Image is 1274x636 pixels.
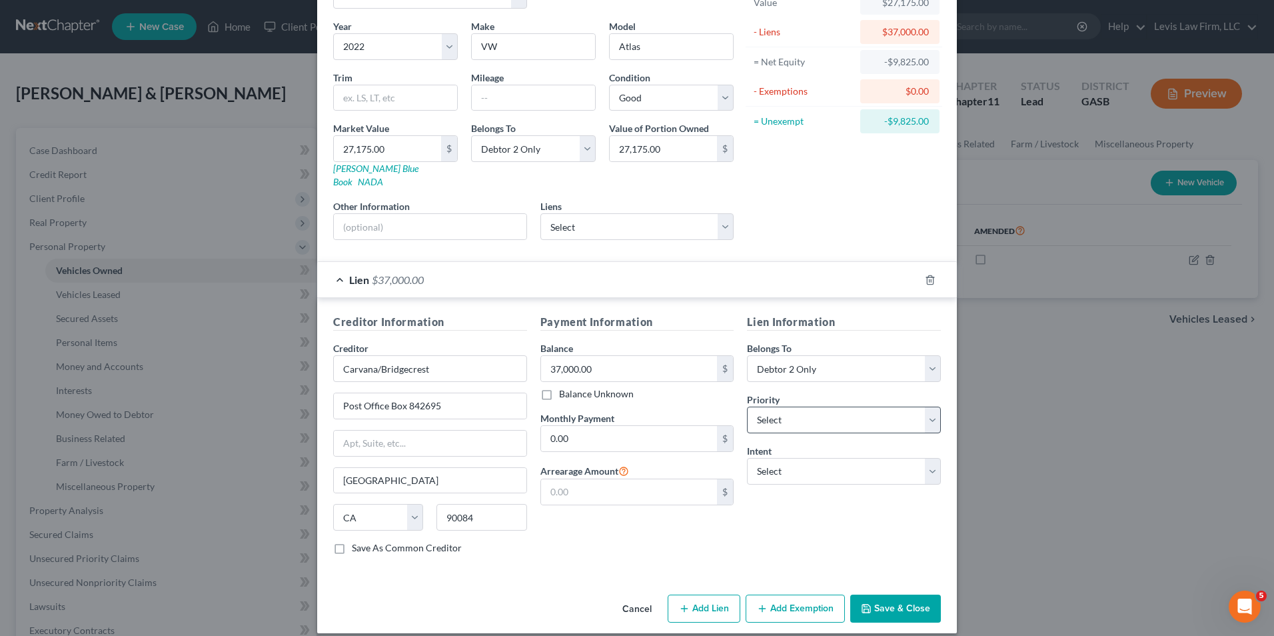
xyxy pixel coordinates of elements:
button: Save & Close [850,595,941,623]
button: Add Exemption [746,595,845,623]
input: ex. LS, LT, etc [334,85,457,111]
input: Search creditor by name... [333,355,527,382]
input: 0.00 [334,136,441,161]
span: Belongs To [747,343,792,354]
input: Enter zip... [436,504,526,531]
label: Trim [333,71,352,85]
label: Model [609,19,636,33]
div: -$9,825.00 [871,55,929,69]
h5: Creditor Information [333,314,527,331]
button: Cancel [612,596,662,623]
div: $ [717,426,733,451]
h5: Payment Information [540,314,734,331]
iframe: Intercom live chat [1229,591,1261,623]
input: (optional) [334,214,526,239]
div: - Liens [754,25,854,39]
input: ex. Nissan [472,34,595,59]
label: Mileage [471,71,504,85]
label: Balance Unknown [559,387,634,401]
input: Enter address... [334,393,526,419]
label: Liens [540,199,562,213]
button: Add Lien [668,595,740,623]
div: $ [717,479,733,505]
div: -$9,825.00 [871,115,929,128]
a: [PERSON_NAME] Blue Book [333,163,418,187]
div: $ [441,136,457,161]
div: $37,000.00 [871,25,929,39]
label: Market Value [333,121,389,135]
input: 0.00 [541,479,718,505]
div: $0.00 [871,85,929,98]
label: Year [333,19,352,33]
span: Make [471,21,494,32]
label: Intent [747,444,772,458]
a: NADA [358,176,383,187]
div: = Unexempt [754,115,854,128]
h5: Lien Information [747,314,941,331]
input: -- [472,85,595,111]
span: Lien [349,273,369,286]
label: Monthly Payment [540,411,614,425]
span: Creditor [333,343,368,354]
label: Save As Common Creditor [352,541,462,555]
input: 0.00 [541,356,718,381]
div: $ [717,136,733,161]
span: Priority [747,394,780,405]
div: - Exemptions [754,85,854,98]
div: = Net Equity [754,55,854,69]
label: Other Information [333,199,410,213]
input: 0.00 [610,136,717,161]
label: Balance [540,341,573,355]
input: 0.00 [541,426,718,451]
label: Value of Portion Owned [609,121,709,135]
span: Belongs To [471,123,516,134]
input: ex. Altima [610,34,733,59]
label: Condition [609,71,650,85]
input: Enter city... [334,468,526,493]
span: 5 [1256,591,1267,601]
span: $37,000.00 [372,273,424,286]
input: Apt, Suite, etc... [334,431,526,456]
label: Arrearage Amount [540,463,629,479]
div: $ [717,356,733,381]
